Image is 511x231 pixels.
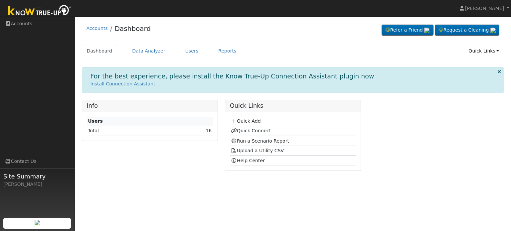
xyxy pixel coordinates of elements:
[463,45,504,57] a: Quick Links
[86,26,108,31] a: Accounts
[231,118,260,124] a: Quick Add
[87,102,213,109] h5: Info
[180,45,204,57] a: Users
[90,81,155,86] a: Install Connection Assistant
[231,148,284,153] a: Upload a Utility CSV
[115,25,151,33] a: Dashboard
[435,25,499,36] a: Request a Cleaning
[231,128,271,133] a: Quick Connect
[87,126,164,136] td: Total
[206,128,212,133] a: 16
[213,45,241,57] a: Reports
[424,28,429,33] img: retrieve
[82,45,117,57] a: Dashboard
[490,28,496,33] img: retrieve
[231,138,289,144] a: Run a Scenario Report
[90,72,374,80] h1: For the best experience, please install the Know True-Up Connection Assistant plugin now
[382,25,433,36] a: Refer a Friend
[5,4,75,19] img: Know True-Up
[35,220,40,225] img: retrieve
[230,102,356,109] h5: Quick Links
[88,118,103,124] strong: Users
[231,158,265,163] a: Help Center
[127,45,170,57] a: Data Analyzer
[3,172,71,181] span: Site Summary
[465,6,504,11] span: [PERSON_NAME]
[3,181,71,188] div: [PERSON_NAME]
